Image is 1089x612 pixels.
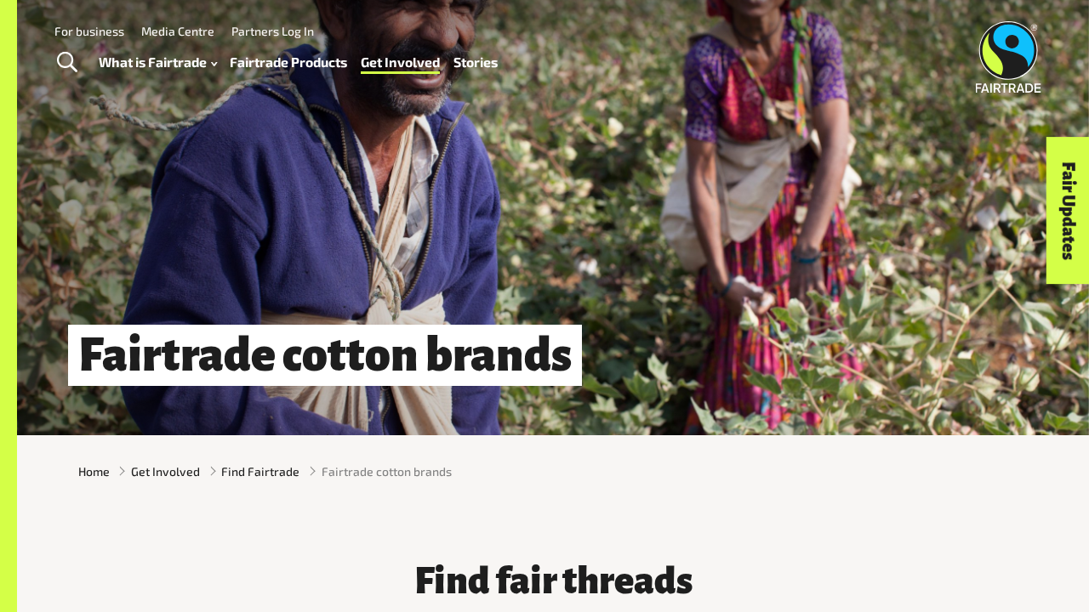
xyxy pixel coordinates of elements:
a: For business [54,24,124,38]
a: Media Centre [141,24,214,38]
a: Toggle Search [46,42,88,84]
h1: Fairtrade cotton brands [68,325,582,386]
a: Get Involved [361,50,440,74]
a: Partners Log In [231,24,314,38]
a: Get Involved [131,462,200,480]
a: Stories [453,50,498,74]
h3: Find fair threads [321,562,785,603]
span: Fairtrade cotton brands [322,462,452,480]
img: Fairtrade Australia New Zealand logo [976,21,1041,93]
a: Home [78,462,110,480]
a: Find Fairtrade [221,462,299,480]
a: Fairtrade Products [230,50,347,74]
a: What is Fairtrade [99,50,217,74]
